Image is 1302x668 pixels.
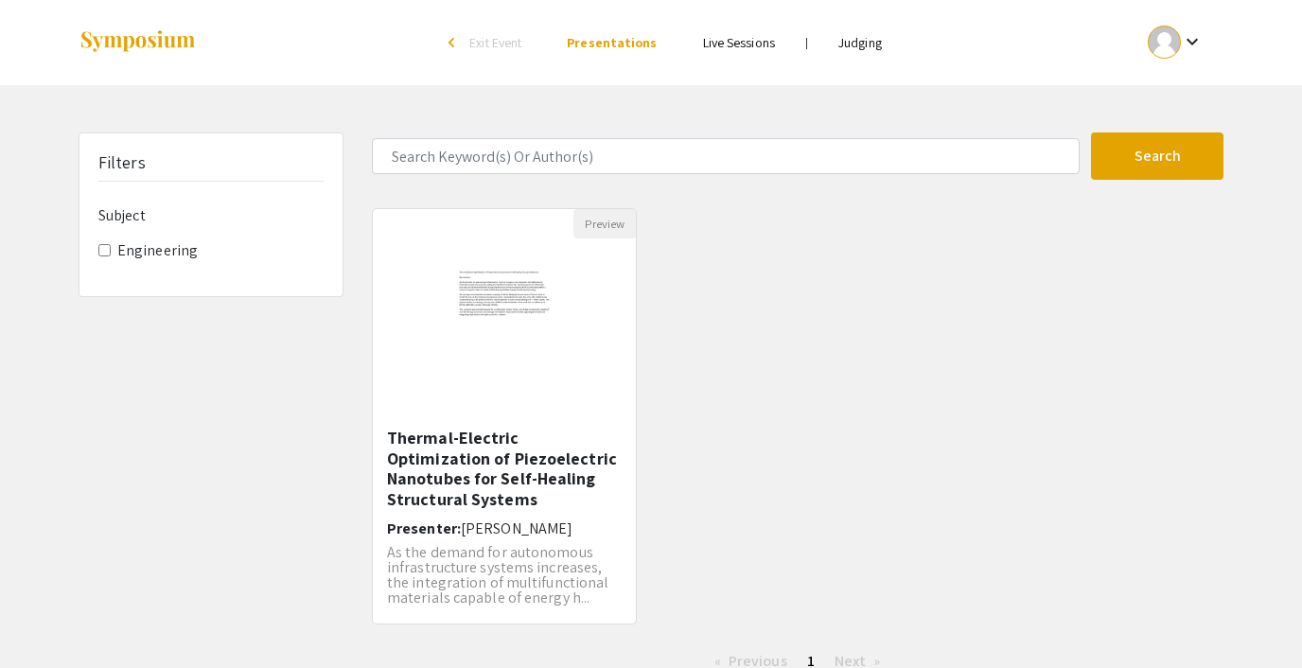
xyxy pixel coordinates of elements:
[461,519,572,538] span: [PERSON_NAME]
[1128,21,1223,63] button: Expand account dropdown
[387,428,622,509] h5: Thermal-Electric Optimization of Piezoelectric Nanotubes for Self-Healing Structural Systems
[98,152,146,173] h5: Filters
[449,37,460,48] div: arrow_back_ios
[79,29,197,55] img: Symposium by ForagerOne
[117,239,198,262] label: Engineering
[387,519,622,537] h6: Presenter:
[1181,30,1204,53] mat-icon: Expand account dropdown
[1091,132,1223,180] button: Search
[573,209,636,238] button: Preview
[469,34,521,51] span: Exit Event
[798,34,816,51] li: |
[372,208,637,624] div: Open Presentation <p><strong>Thermal-Electric Optimization of Piezoelectric Nanotubes for Self-He...
[98,206,324,224] h6: Subject
[387,545,622,606] p: As the demand for autonomous infrastructure systems increases, the integration of multifunctional...
[14,583,80,654] iframe: Chat
[567,34,657,51] a: Presentations
[838,34,882,51] a: Judging
[372,138,1080,174] input: Search Keyword(s) Or Author(s)
[703,34,775,51] a: Live Sessions
[427,238,582,428] img: <p><strong>Thermal-Electric Optimization of Piezoelectric Nanotubes for Self-Healing Structural S...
